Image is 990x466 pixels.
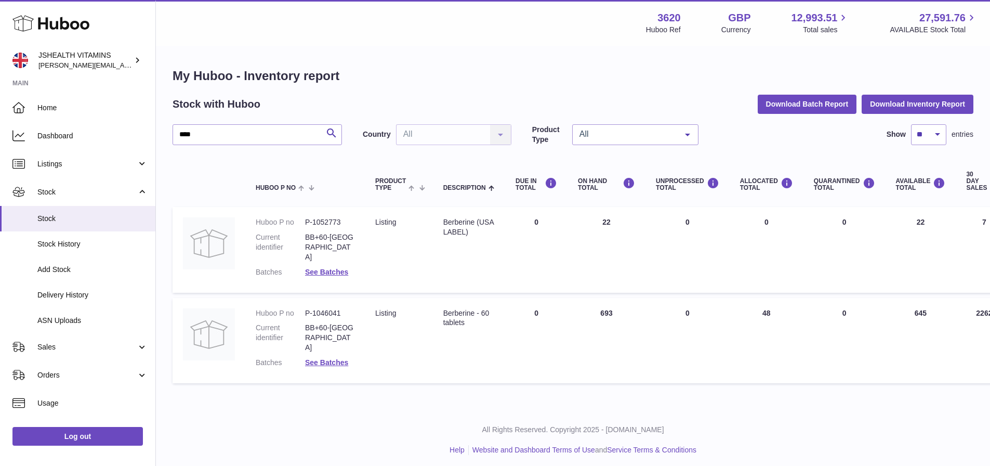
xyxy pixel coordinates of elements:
[890,25,978,35] span: AVAILABLE Stock Total
[516,177,557,191] div: DUE IN TOTAL
[567,207,645,292] td: 22
[256,323,305,353] dt: Current identifier
[183,308,235,360] img: product image
[305,323,354,353] dd: BB+60-[GEOGRAPHIC_DATA]
[256,267,305,277] dt: Batches
[37,290,148,300] span: Delivery History
[645,207,730,292] td: 0
[256,308,305,318] dt: Huboo P no
[721,25,751,35] div: Currency
[791,11,837,25] span: 12,993.51
[842,309,847,317] span: 0
[887,130,906,139] label: Show
[37,370,137,380] span: Orders
[952,130,973,139] span: entries
[890,11,978,35] a: 27,591.76 AVAILABLE Stock Total
[803,25,849,35] span: Total sales
[38,61,208,69] span: [PERSON_NAME][EMAIL_ADDRESS][DOMAIN_NAME]
[505,207,567,292] td: 0
[740,177,793,191] div: ALLOCATED Total
[305,217,354,227] dd: P-1052773
[256,185,296,191] span: Huboo P no
[814,177,875,191] div: QUARANTINED Total
[919,11,966,25] span: 27,591.76
[758,95,857,113] button: Download Batch Report
[183,217,235,269] img: product image
[305,308,354,318] dd: P-1046041
[173,68,973,84] h1: My Huboo - Inventory report
[607,446,696,454] a: Service Terms & Conditions
[450,446,465,454] a: Help
[567,298,645,383] td: 693
[730,298,803,383] td: 48
[728,11,750,25] strong: GBP
[12,427,143,446] a: Log out
[37,131,148,141] span: Dashboard
[37,342,137,352] span: Sales
[37,398,148,408] span: Usage
[37,239,148,249] span: Stock History
[37,187,137,197] span: Stock
[791,11,849,35] a: 12,993.51 Total sales
[37,214,148,224] span: Stock
[532,125,567,145] label: Product Type
[842,218,847,226] span: 0
[37,316,148,326] span: ASN Uploads
[657,11,681,25] strong: 3620
[443,185,486,191] span: Description
[646,25,681,35] div: Huboo Ref
[469,445,696,455] li: and
[896,177,946,191] div: AVAILABLE Total
[862,95,973,113] button: Download Inventory Report
[375,309,396,317] span: listing
[38,50,132,70] div: JSHEALTH VITAMINS
[173,97,260,111] h2: Stock with Huboo
[645,298,730,383] td: 0
[472,446,595,454] a: Website and Dashboard Terms of Use
[305,232,354,262] dd: BB+60-[GEOGRAPHIC_DATA]
[12,53,28,68] img: francesca@jshealthvitamins.com
[443,217,495,237] div: Berberine (USA LABEL)
[256,358,305,368] dt: Batches
[730,207,803,292] td: 0
[375,178,406,191] span: Product Type
[443,308,495,328] div: Berberine - 60 tablets
[256,217,305,227] dt: Huboo P no
[363,130,391,139] label: Country
[886,207,956,292] td: 22
[37,103,148,113] span: Home
[305,358,348,367] a: See Batches
[656,177,719,191] div: UNPROCESSED Total
[164,425,982,435] p: All Rights Reserved. Copyright 2025 - [DOMAIN_NAME]
[305,268,348,276] a: See Batches
[886,298,956,383] td: 645
[37,159,137,169] span: Listings
[375,218,396,226] span: listing
[577,129,677,139] span: All
[256,232,305,262] dt: Current identifier
[578,177,635,191] div: ON HAND Total
[505,298,567,383] td: 0
[37,265,148,275] span: Add Stock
